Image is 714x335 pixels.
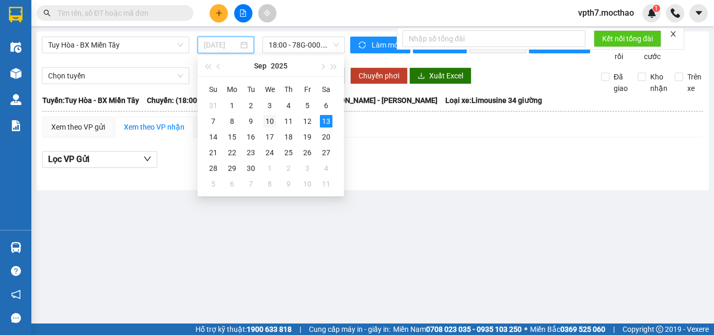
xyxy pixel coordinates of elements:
[656,326,663,333] span: copyright
[298,129,317,145] td: 2025-09-19
[51,121,105,133] div: Xem theo VP gửi
[282,178,295,190] div: 9
[260,98,279,113] td: 2025-09-03
[245,162,257,175] div: 30
[320,115,332,128] div: 13
[647,8,657,18] img: icon-new-feature
[42,96,139,105] b: Tuyến: Tuy Hòa - BX Miền Tây
[11,290,21,299] span: notification
[282,146,295,159] div: 25
[300,324,301,335] span: |
[241,113,260,129] td: 2025-09-09
[602,33,653,44] span: Kết nối tổng đài
[279,145,298,160] td: 2025-09-25
[48,68,183,84] span: Chọn tuyến
[317,113,336,129] td: 2025-09-13
[689,4,708,22] button: caret-down
[301,162,314,175] div: 3
[204,113,223,129] td: 2025-09-07
[524,327,527,331] span: ⚪️
[298,160,317,176] td: 2025-10-03
[207,99,220,112] div: 31
[282,115,295,128] div: 11
[260,129,279,145] td: 2025-09-17
[694,8,704,18] span: caret-down
[609,71,632,94] span: Đã giao
[223,98,241,113] td: 2025-09-01
[204,176,223,192] td: 2025-10-05
[530,324,605,335] span: Miền Bắc
[301,99,314,112] div: 5
[223,81,241,98] th: Mo
[263,162,276,175] div: 1
[241,176,260,192] td: 2025-10-07
[683,71,706,94] span: Trên xe
[320,146,332,159] div: 27
[279,160,298,176] td: 2025-10-02
[298,113,317,129] td: 2025-09-12
[301,115,314,128] div: 12
[207,178,220,190] div: 5
[223,176,241,192] td: 2025-10-06
[234,4,252,22] button: file-add
[241,98,260,113] td: 2025-09-02
[57,7,181,19] input: Tìm tên, số ĐT hoặc mã đơn
[226,115,238,128] div: 8
[223,160,241,176] td: 2025-09-29
[241,160,260,176] td: 2025-09-30
[445,95,542,106] span: Loại xe: Limousine 34 giường
[350,37,410,53] button: syncLàm mới
[10,42,21,53] img: warehouse-icon
[298,145,317,160] td: 2025-09-26
[298,176,317,192] td: 2025-10-10
[653,5,660,12] sup: 1
[204,129,223,145] td: 2025-09-14
[359,41,367,50] span: sync
[298,95,437,106] span: Tài xế: [PERSON_NAME] - [PERSON_NAME]
[594,30,661,47] button: Kết nối tổng đài
[245,146,257,159] div: 23
[241,145,260,160] td: 2025-09-23
[207,131,220,143] div: 14
[226,162,238,175] div: 29
[263,146,276,159] div: 24
[279,113,298,129] td: 2025-09-11
[269,37,339,53] span: 18:00 - 78G-000.25
[10,68,21,79] img: warehouse-icon
[258,4,277,22] button: aim
[260,145,279,160] td: 2025-09-24
[245,99,257,112] div: 2
[263,99,276,112] div: 3
[670,30,677,38] span: close
[279,129,298,145] td: 2025-09-18
[426,325,522,333] strong: 0708 023 035 - 0935 103 250
[372,39,402,51] span: Làm mới
[320,131,332,143] div: 20
[223,145,241,160] td: 2025-09-22
[393,324,522,335] span: Miền Nam
[226,131,238,143] div: 15
[9,7,22,22] img: logo-vxr
[282,162,295,175] div: 2
[402,30,585,47] input: Nhập số tổng đài
[48,153,89,166] span: Lọc VP Gửi
[320,178,332,190] div: 11
[223,129,241,145] td: 2025-09-15
[260,160,279,176] td: 2025-10-01
[210,4,228,22] button: plus
[260,113,279,129] td: 2025-09-10
[320,162,332,175] div: 4
[317,98,336,113] td: 2025-09-06
[226,99,238,112] div: 1
[317,160,336,176] td: 2025-10-04
[320,99,332,112] div: 6
[241,81,260,98] th: Tu
[646,71,672,94] span: Kho nhận
[301,131,314,143] div: 19
[241,129,260,145] td: 2025-09-16
[317,129,336,145] td: 2025-09-20
[43,9,51,17] span: search
[204,81,223,98] th: Su
[204,160,223,176] td: 2025-09-28
[207,115,220,128] div: 7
